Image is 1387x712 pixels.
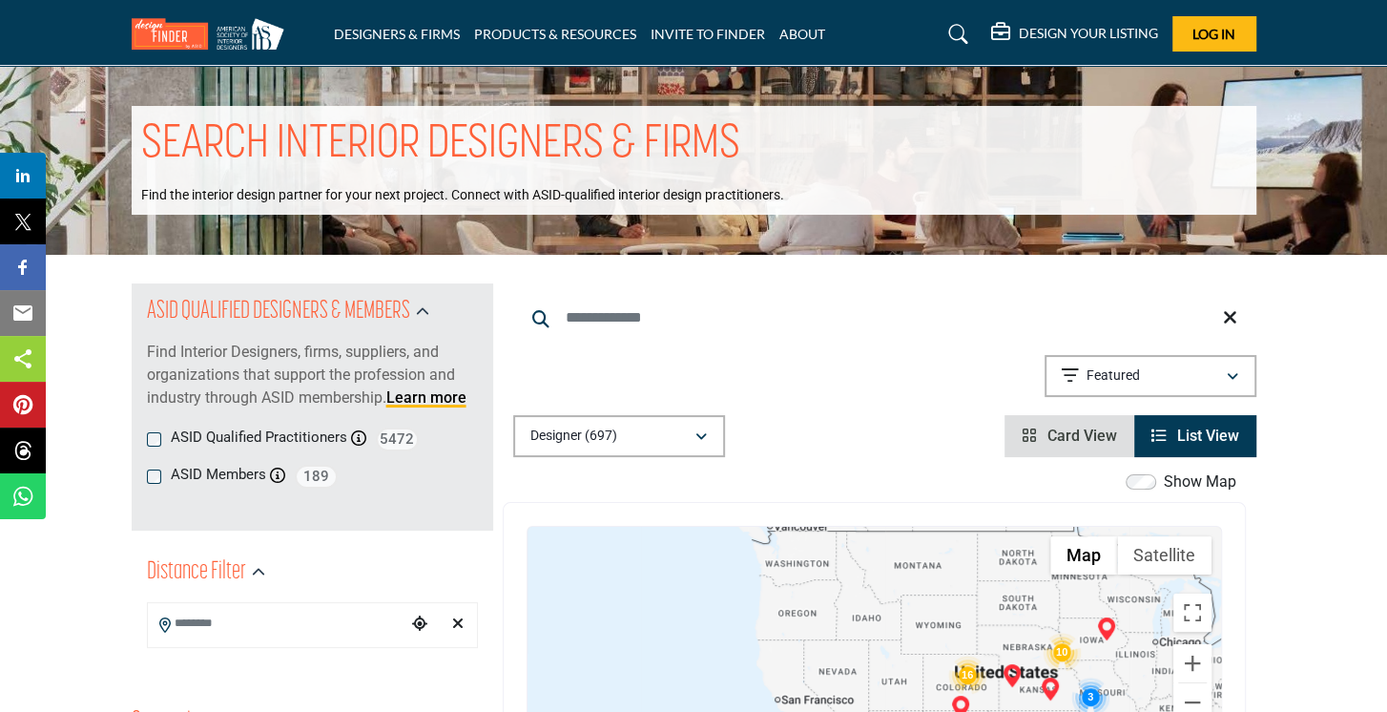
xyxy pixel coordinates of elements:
[1151,427,1239,445] a: View List
[1164,471,1236,493] label: Show Map
[147,470,161,484] input: ASID Members checkbox
[1004,415,1134,457] li: Card View
[1173,644,1211,682] button: Zoom in
[1019,25,1158,42] h5: DESIGN YOUR LISTING
[474,26,636,42] a: PRODUCTS & RESOURCES
[651,26,765,42] a: INVITE TO FINDER
[1095,618,1118,640] div: Christy Hodnefield (HQ)
[334,26,460,42] a: DESIGNERS & FIRMS
[295,465,338,489] span: 189
[141,115,740,175] h1: SEARCH INTERIOR DESIGNERS & FIRMS
[132,18,294,50] img: Site Logo
[1172,16,1256,52] button: Log In
[147,341,478,409] p: Find Interior Designers, firms, suppliers, and organizations that support the profession and indu...
[1043,633,1081,671] div: Cluster of 10 locations (10 HQ, 0 Branches) Click to view companies
[1087,366,1140,386] p: Featured
[376,428,419,451] span: 5472
[513,295,1256,341] input: Search Keyword
[779,26,825,42] a: ABOUT
[405,604,434,645] div: Choose your current location
[1192,26,1235,42] span: Log In
[1177,427,1239,445] span: List View
[1045,355,1256,397] button: Featured
[1173,594,1211,632] button: Toggle fullscreen view
[530,427,617,446] p: Designer (697)
[386,388,466,407] a: Learn more
[991,23,1158,46] div: DESIGN YOUR LISTING
[1134,415,1256,457] li: List View
[148,605,405,642] input: Search Location
[513,415,725,457] button: Designer (697)
[147,432,161,447] input: ASID Qualified Practitioners checkbox
[444,604,472,645] div: Clear search location
[171,464,266,486] label: ASID Members
[141,186,784,205] p: Find the interior design partner for your next project. Connect with ASID-qualified interior desi...
[1001,664,1024,687] div: Karla Spencer, ASID Allied (HQ)
[948,656,986,694] div: Cluster of 16 locations (16 HQ, 0 Branches) Click to view companies
[171,427,347,449] label: ASID Qualified Practitioners
[147,555,246,590] h2: Distance Filter
[930,19,981,50] a: Search
[1022,427,1117,445] a: View Card
[147,295,410,329] h2: ASID QUALIFIED DESIGNERS & MEMBERS
[1117,536,1211,575] button: Show satellite imagery
[1050,536,1117,575] button: Show street map
[1047,427,1117,445] span: Card View
[1039,678,1062,701] div: Wendy Mayes, ASID (HQ)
